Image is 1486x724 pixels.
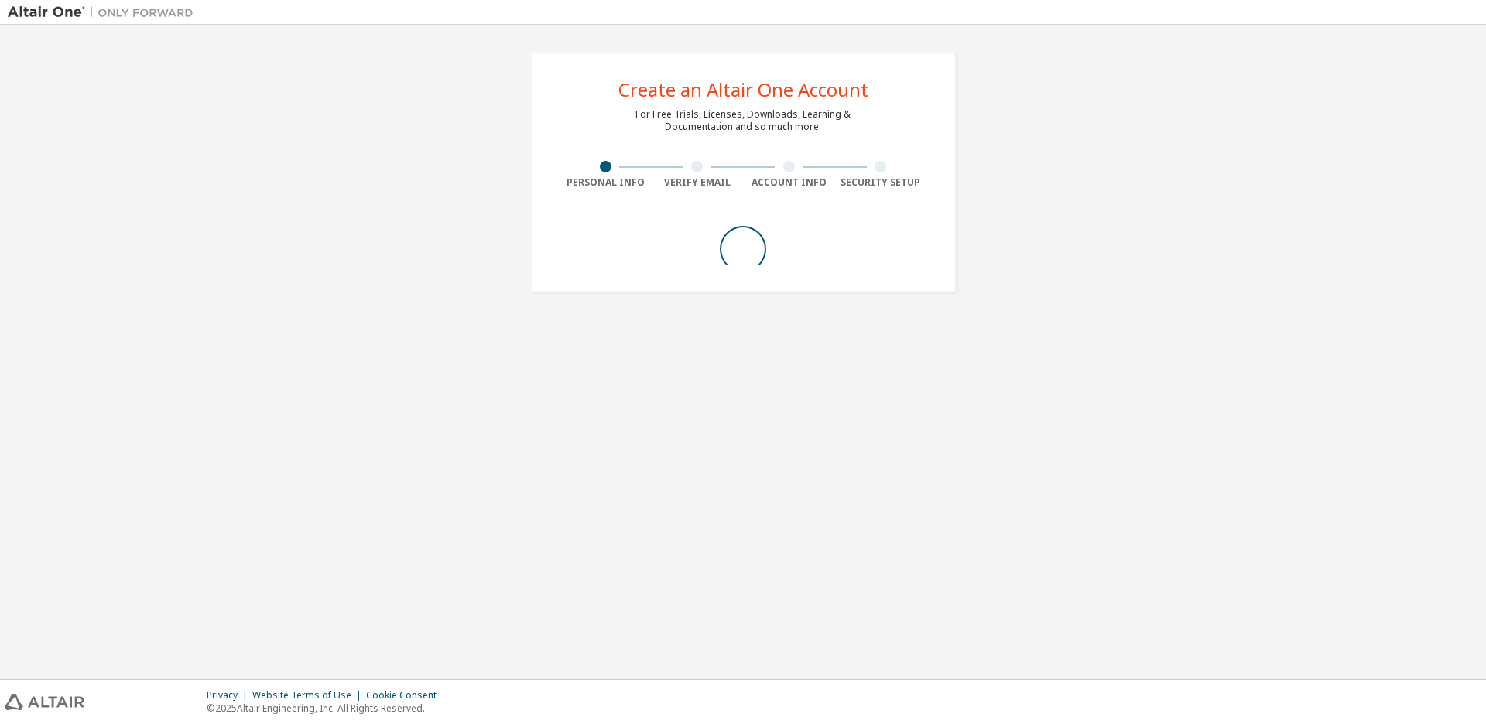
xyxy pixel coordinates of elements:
[618,80,868,99] div: Create an Altair One Account
[635,108,851,133] div: For Free Trials, Licenses, Downloads, Learning & Documentation and so much more.
[560,176,652,189] div: Personal Info
[8,5,201,20] img: Altair One
[366,689,446,702] div: Cookie Consent
[207,702,446,715] p: © 2025 Altair Engineering, Inc. All Rights Reserved.
[743,176,835,189] div: Account Info
[652,176,744,189] div: Verify Email
[5,694,84,710] img: altair_logo.svg
[252,689,366,702] div: Website Terms of Use
[207,689,252,702] div: Privacy
[835,176,927,189] div: Security Setup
